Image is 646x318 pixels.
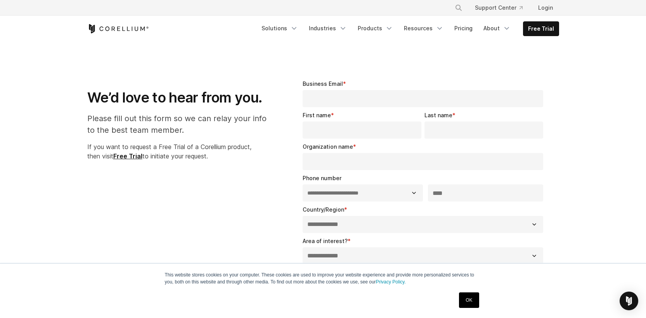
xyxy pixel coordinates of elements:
a: About [479,21,515,35]
span: Country/Region [303,206,344,213]
a: Free Trial [523,22,559,36]
a: Industries [304,21,352,35]
a: Products [353,21,398,35]
a: Login [532,1,559,15]
a: Corellium Home [87,24,149,33]
div: Navigation Menu [445,1,559,15]
span: Organization name [303,143,353,150]
a: Pricing [450,21,477,35]
span: Area of interest? [303,238,348,244]
div: Navigation Menu [257,21,559,36]
a: Resources [399,21,448,35]
span: Business Email [303,80,343,87]
span: Phone number [303,175,341,181]
h1: We’d love to hear from you. [87,89,275,106]
p: Please fill out this form so we can relay your info to the best team member. [87,113,275,136]
a: OK [459,292,479,308]
button: Search [452,1,466,15]
p: This website stores cookies on your computer. These cookies are used to improve your website expe... [165,271,481,285]
a: Free Trial [113,152,142,160]
p: If you want to request a Free Trial of a Corellium product, then visit to initiate your request. [87,142,275,161]
span: First name [303,112,331,118]
a: Solutions [257,21,303,35]
div: Open Intercom Messenger [620,292,638,310]
span: Last name [424,112,452,118]
a: Privacy Policy. [376,279,406,285]
a: Support Center [469,1,529,15]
